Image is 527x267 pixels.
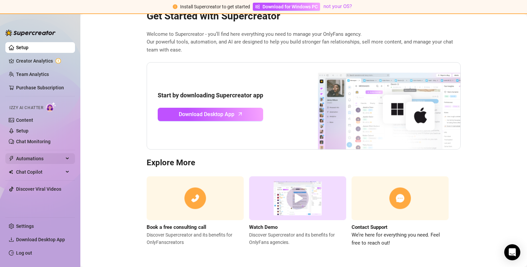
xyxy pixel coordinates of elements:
[9,237,14,242] span: download
[147,30,461,54] span: Welcome to Supercreator - you’ll find here everything you need to manage your OnlyFans agency. Ou...
[352,176,449,220] img: contact support
[46,102,56,112] img: AI Chatter
[9,170,13,174] img: Chat Copilot
[5,29,56,36] img: logo-BBDzfeDw.svg
[352,231,449,247] span: We’re here for everything you need. Feel free to reach out!
[158,108,263,121] a: Download Desktop Apparrow-up
[16,56,70,66] a: Creator Analytics exclamation-circle
[147,176,244,247] a: Book a free consulting callDiscover Supercreator and its benefits for OnlyFanscreators
[9,156,14,161] span: thunderbolt
[179,110,234,118] span: Download Desktop App
[323,3,352,9] a: not your OS?
[249,231,346,246] span: Discover Supercreator and its benefits for OnlyFans agencies.
[262,3,318,10] span: Download for Windows PC
[16,128,28,133] a: Setup
[16,186,61,192] a: Discover Viral Videos
[293,63,460,150] img: download app
[16,72,49,77] a: Team Analytics
[9,105,43,111] span: Izzy AI Chatter
[249,176,346,220] img: supercreator demo
[173,4,177,9] span: exclamation-circle
[16,167,64,177] span: Chat Copilot
[147,176,244,220] img: consulting call
[16,224,34,229] a: Settings
[249,224,278,230] strong: Watch Demo
[147,10,461,22] h2: Get Started with Supercreator
[16,237,65,242] span: Download Desktop App
[236,110,244,118] span: arrow-up
[16,45,28,50] a: Setup
[16,250,32,256] a: Log out
[147,158,461,168] h3: Explore More
[16,139,51,144] a: Chat Monitoring
[147,224,206,230] strong: Book a free consulting call
[352,224,387,230] strong: Contact Support
[249,176,346,247] a: Watch DemoDiscover Supercreator and its benefits for OnlyFans agencies.
[255,4,260,9] span: windows
[16,117,33,123] a: Content
[147,231,244,246] span: Discover Supercreator and its benefits for OnlyFans creators
[16,153,64,164] span: Automations
[158,92,263,99] strong: Start by downloading Supercreator app
[253,3,320,11] a: Download for Windows PC
[16,85,64,90] a: Purchase Subscription
[180,4,250,9] span: Install Supercreator to get started
[504,244,520,260] div: Open Intercom Messenger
